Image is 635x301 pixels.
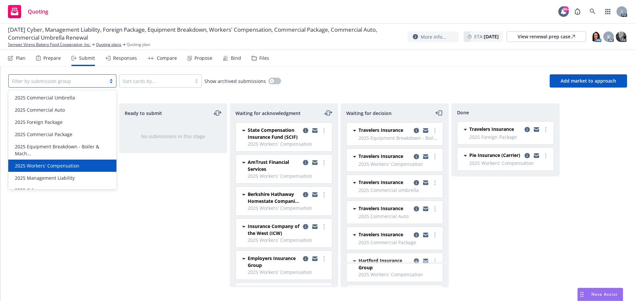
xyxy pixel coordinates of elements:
a: Quoting [5,2,51,21]
a: copy logging email [422,153,430,161]
span: Ready to submit [125,110,162,117]
span: Quoting plan [127,42,150,48]
span: Nova Assist [591,291,617,297]
span: 2025 Workers' Compensation [248,172,328,179]
span: 2025 Commercial Package [359,239,439,246]
a: more [320,127,328,134]
a: more [431,205,439,213]
a: copy logging email [302,223,310,231]
a: copy logging email [532,152,540,160]
span: ETA : [474,33,499,40]
span: Travelers Insurance [359,153,403,160]
div: View renewal prep case [518,32,575,42]
a: more [431,257,439,265]
a: copy logging email [422,205,430,213]
span: Travelers Insurance [359,231,403,238]
span: 2025 Workers' Compensation [248,237,328,244]
span: Show archived submissions [204,78,266,85]
span: 2025 Foreign Package [469,133,550,140]
span: 2025 Cyber [15,187,40,194]
a: more [431,153,439,161]
a: copy logging email [302,127,310,134]
a: copy logging email [523,126,531,133]
span: Add market to approach [561,78,616,84]
a: more [431,231,439,239]
a: copy logging email [422,127,430,134]
a: Report a Bug [571,5,584,18]
a: copy logging email [302,191,310,199]
img: photo [616,31,626,42]
span: 2025 Workers' Compensation [469,160,550,167]
a: copy logging email [302,255,310,263]
span: Pie Insurance (Carrier) [469,152,520,159]
div: Prepare [43,56,61,61]
a: Quoting plans [96,42,121,48]
span: 2025 Equipment Breakdown - Boiler & Mach... [15,143,112,157]
a: copy logging email [412,179,420,187]
span: 2025 Workers' Compensation [359,161,439,168]
span: Travelers Insurance [359,127,403,133]
a: more [320,191,328,199]
a: more [320,223,328,231]
span: 2025 Workers' Compensation [359,271,439,278]
a: more [320,159,328,167]
div: Drag to move [578,288,586,301]
span: 2025 Commercial Auto [15,106,65,113]
button: Nova Assist [577,288,623,301]
span: State Compensation Insurance Fund (SCIF) [248,127,300,140]
div: 99+ [563,6,569,12]
span: AmTrust Financial Services [248,159,300,172]
button: More info... [407,31,458,42]
a: copy logging email [311,159,319,167]
a: copy logging email [532,126,540,133]
a: copy logging email [422,257,430,265]
a: copy logging email [412,153,420,161]
a: copy logging email [523,152,531,160]
span: K [607,33,610,40]
a: copy logging email [311,255,319,263]
span: Waiting for decision [346,110,392,117]
a: more [320,255,328,263]
span: 2025 Workers' Compensation [248,269,328,276]
span: Waiting for acknowledgment [235,110,301,117]
span: Done [457,109,469,116]
span: Berkshire Hathaway Homestate Companies (BHHC) [248,191,300,205]
a: more [542,152,550,160]
a: more [431,179,439,187]
span: 2025 Workers' Compensation [248,140,328,147]
span: 2025 Commercial Auto [359,213,439,220]
a: Semper Virens Bakery Food Cooperative, Inc. [8,42,91,48]
span: Travelers Insurance [359,205,403,212]
div: Bind [231,56,241,61]
span: 2025 Management Liability [15,174,75,181]
span: 2025 Workers' Compensation [248,205,328,211]
span: 2025 Equipment Breakdown - Boiler & Machinery | Equipment Breakdown [359,134,439,141]
a: Switch app [601,5,614,18]
div: Files [259,56,269,61]
a: copy logging email [311,191,319,199]
a: View renewal prep case [507,31,586,42]
a: copy logging email [311,223,319,231]
a: moveLeftRight [214,109,222,117]
div: Submit [79,56,95,61]
a: copy logging email [422,231,430,239]
a: copy logging email [422,179,430,187]
strong: [DATE] [484,33,499,40]
div: Propose [194,56,212,61]
a: moveLeft [435,109,443,117]
a: more [431,127,439,134]
img: photo [591,31,601,42]
span: Hartford Insurance Group [359,257,411,271]
span: Employers Insurance Group [248,255,300,269]
div: Responses [113,56,137,61]
span: Travelers Insurance [469,126,514,132]
a: more [542,126,550,133]
span: More info... [421,33,446,40]
span: Quoting [28,9,48,14]
a: moveLeftRight [324,109,332,117]
a: copy logging email [311,127,319,134]
span: 2025 Foreign Package [15,119,63,126]
a: copy logging email [412,205,420,213]
a: copy logging email [412,127,420,134]
div: Compare [157,56,177,61]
